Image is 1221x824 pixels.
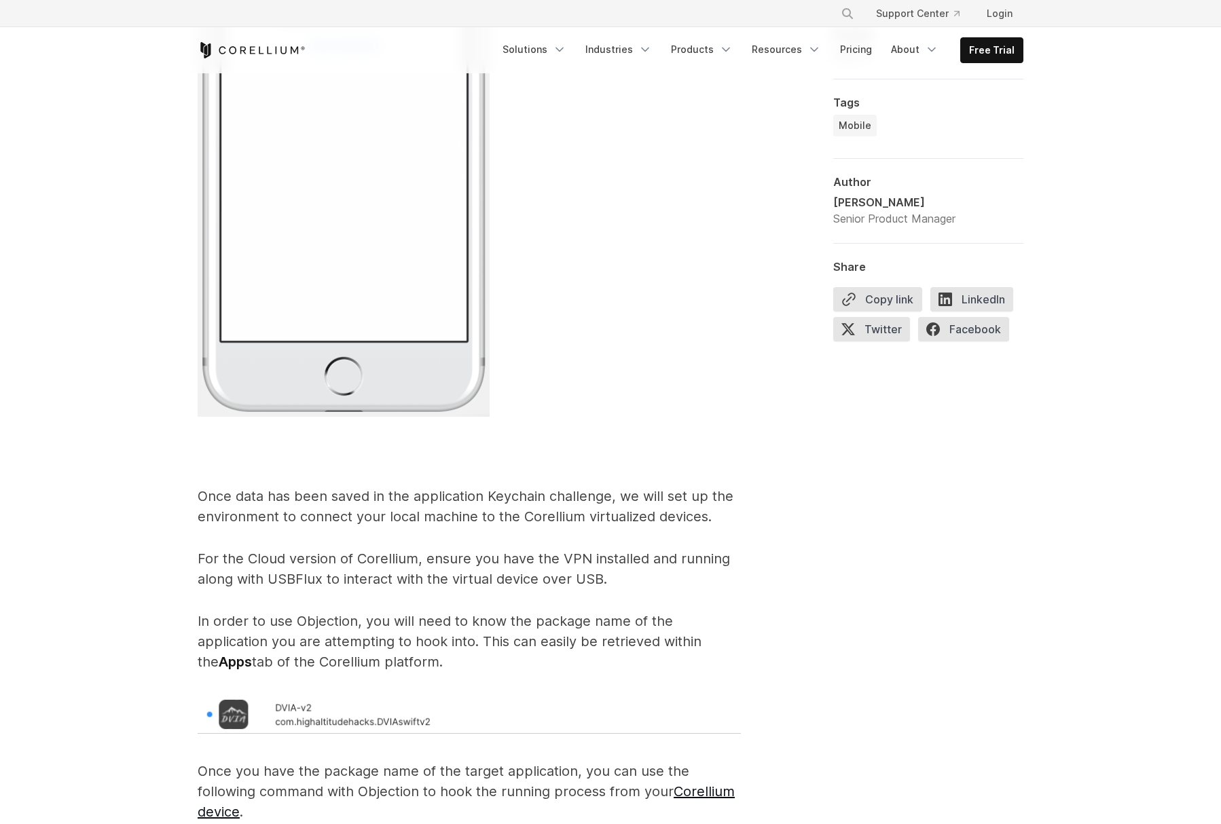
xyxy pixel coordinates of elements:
a: Products [663,37,741,62]
img: DVIA_Installed [198,694,741,734]
a: Support Center [865,1,970,26]
span: LinkedIn [930,287,1013,312]
div: Tags [833,96,1023,109]
a: Solutions [494,37,575,62]
button: Copy link [833,287,922,312]
a: Industries [577,37,660,62]
a: Free Trial [961,38,1023,62]
p: For the Cloud version of Corellium, ensure you have the VPN installed and running along with USBF... [198,548,741,589]
a: Mobile [833,115,877,136]
span: Mobile [839,119,871,132]
p: Once you have the package name of the target application, you can use the following command with ... [198,761,741,822]
a: Twitter [833,317,918,347]
div: Navigation Menu [824,1,1023,26]
a: LinkedIn [930,287,1021,317]
p: Once data has been saved in the application Keychain challenge, we will set up the environment to... [198,486,741,527]
div: Navigation Menu [494,37,1023,63]
p: In order to use Objection, you will need to know the package name of the application you are atte... [198,611,741,672]
a: Resources [744,37,829,62]
div: [PERSON_NAME] [833,194,955,210]
div: Author [833,175,1023,189]
a: Corellium device [198,783,735,820]
a: About [883,37,947,62]
div: Senior Product Manager [833,210,955,227]
a: Pricing [832,37,880,62]
span: Twitter [833,317,910,341]
a: Corellium Home [198,42,306,58]
strong: Apps [219,654,252,670]
a: Facebook [918,317,1017,347]
span: Facebook [918,317,1009,341]
button: Search [835,1,860,26]
a: Login [976,1,1023,26]
div: Share [833,260,1023,274]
